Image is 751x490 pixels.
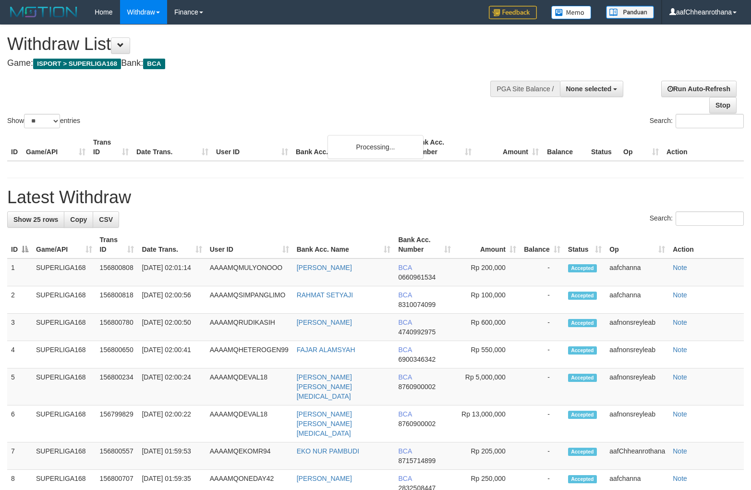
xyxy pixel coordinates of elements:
[606,6,654,19] img: panduan.png
[673,346,687,354] a: Note
[455,442,520,470] td: Rp 205,000
[32,368,96,405] td: SUPERLIGA168
[297,264,352,271] a: [PERSON_NAME]
[398,447,412,455] span: BCA
[560,81,624,97] button: None selected
[7,442,32,470] td: 7
[22,134,89,161] th: Game/API
[297,373,352,400] a: [PERSON_NAME] [PERSON_NAME][MEDICAL_DATA]
[96,368,138,405] td: 156800234
[297,447,359,455] a: EKO NUR PAMBUDI
[520,314,564,341] td: -
[297,346,355,354] a: FAJAR ALAMSYAH
[673,447,687,455] a: Note
[398,318,412,326] span: BCA
[475,134,543,161] th: Amount
[206,258,293,286] td: AAAAMQMULYONOOO
[292,134,408,161] th: Bank Acc. Name
[398,373,412,381] span: BCA
[520,258,564,286] td: -
[650,211,744,226] label: Search:
[138,231,206,258] th: Date Trans.: activate to sort column ascending
[206,405,293,442] td: AAAAMQDEVAL18
[566,85,612,93] span: None selected
[568,346,597,355] span: Accepted
[138,368,206,405] td: [DATE] 02:00:24
[7,114,80,128] label: Show entries
[669,231,744,258] th: Action
[606,258,669,286] td: aafchanna
[7,5,80,19] img: MOTION_logo.png
[676,211,744,226] input: Search:
[709,97,737,113] a: Stop
[398,328,436,336] span: Copy 4740992975 to clipboard
[7,35,491,54] h1: Withdraw List
[673,410,687,418] a: Note
[543,134,587,161] th: Balance
[96,314,138,341] td: 156800780
[398,291,412,299] span: BCA
[398,355,436,363] span: Copy 6900346342 to clipboard
[206,341,293,368] td: AAAAMQHETEROGEN99
[489,6,537,19] img: Feedback.jpg
[206,368,293,405] td: AAAAMQDEVAL18
[520,442,564,470] td: -
[206,286,293,314] td: AAAAMQSIMPANGLIMO
[206,442,293,470] td: AAAAMQEKOMR94
[398,420,436,428] span: Copy 8760900002 to clipboard
[398,273,436,281] span: Copy 0660961534 to clipboard
[606,368,669,405] td: aafnonsreyleab
[619,134,663,161] th: Op
[32,286,96,314] td: SUPERLIGA168
[96,231,138,258] th: Trans ID: activate to sort column ascending
[7,59,491,68] h4: Game: Bank:
[7,314,32,341] td: 3
[138,405,206,442] td: [DATE] 02:00:22
[96,341,138,368] td: 156800650
[327,135,424,159] div: Processing...
[133,134,212,161] th: Date Trans.
[32,442,96,470] td: SUPERLIGA168
[70,216,87,223] span: Copy
[520,286,564,314] td: -
[398,457,436,465] span: Copy 8715714899 to clipboard
[96,442,138,470] td: 156800557
[206,314,293,341] td: AAAAMQRUDIKASIH
[568,292,597,300] span: Accepted
[7,258,32,286] td: 1
[673,373,687,381] a: Note
[490,81,559,97] div: PGA Site Balance /
[138,286,206,314] td: [DATE] 02:00:56
[398,475,412,482] span: BCA
[293,231,395,258] th: Bank Acc. Name: activate to sort column ascending
[606,231,669,258] th: Op: activate to sort column ascending
[96,405,138,442] td: 156799829
[93,211,119,228] a: CSV
[297,318,352,326] a: [PERSON_NAME]
[7,231,32,258] th: ID: activate to sort column descending
[663,134,744,161] th: Action
[7,286,32,314] td: 2
[520,405,564,442] td: -
[394,231,455,258] th: Bank Acc. Number: activate to sort column ascending
[398,410,412,418] span: BCA
[24,114,60,128] select: Showentries
[650,114,744,128] label: Search:
[455,368,520,405] td: Rp 5,000,000
[455,341,520,368] td: Rp 550,000
[64,211,93,228] a: Copy
[408,134,475,161] th: Bank Acc. Number
[96,286,138,314] td: 156800818
[520,341,564,368] td: -
[673,291,687,299] a: Note
[568,264,597,272] span: Accepted
[587,134,619,161] th: Status
[568,374,597,382] span: Accepted
[138,258,206,286] td: [DATE] 02:01:14
[138,442,206,470] td: [DATE] 01:59:53
[212,134,292,161] th: User ID
[661,81,737,97] a: Run Auto-Refresh
[13,216,58,223] span: Show 25 rows
[143,59,165,69] span: BCA
[673,264,687,271] a: Note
